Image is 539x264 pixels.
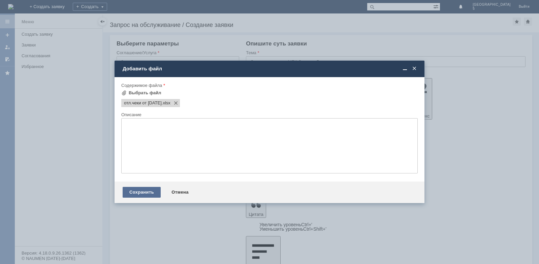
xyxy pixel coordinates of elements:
span: отл.чеки от 13.08.25.xlsx [162,100,170,106]
span: Закрыть [411,66,418,72]
div: Прошу удалить отложенные чеки [3,3,98,8]
div: Выбрать файл [129,90,161,96]
div: Описание [121,112,416,117]
div: Добавить файл [123,66,418,72]
span: отл.чеки от 13.08.25.xlsx [124,100,162,106]
div: Содержимое файла [121,83,416,88]
span: Свернуть (Ctrl + M) [402,66,408,72]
